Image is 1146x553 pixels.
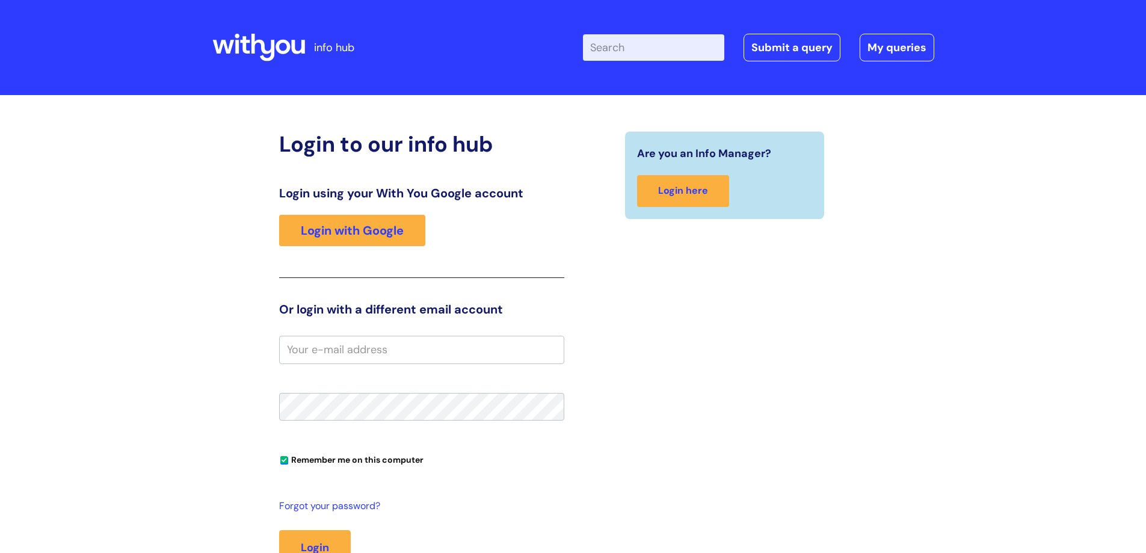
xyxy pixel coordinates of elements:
label: Remember me on this computer [279,452,424,465]
a: Login here [637,175,729,207]
input: Your e-mail address [279,336,564,363]
a: Login with Google [279,215,425,246]
a: Forgot your password? [279,498,558,515]
a: My queries [860,34,934,61]
h2: Login to our info hub [279,131,564,157]
a: Submit a query [744,34,840,61]
input: Remember me on this computer [280,457,288,465]
span: Are you an Info Manager? [637,144,771,163]
input: Search [583,34,724,61]
p: info hub [314,38,354,57]
h3: Login using your With You Google account [279,186,564,200]
h3: Or login with a different email account [279,302,564,317]
div: You can uncheck this option if you're logging in from a shared device [279,450,564,469]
